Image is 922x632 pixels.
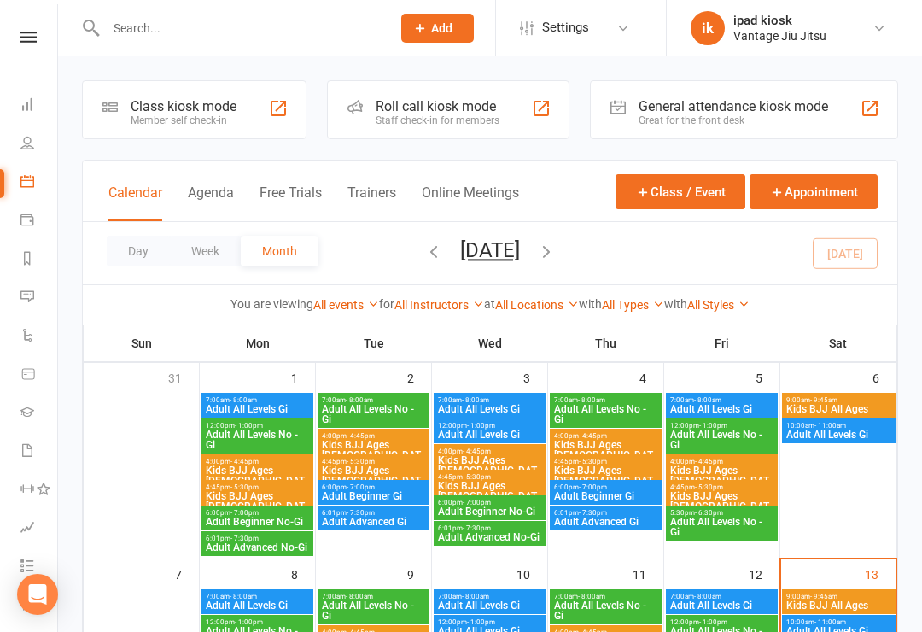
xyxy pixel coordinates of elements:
div: 11 [633,559,663,588]
span: Kids BJJ Ages [DEMOGRAPHIC_DATA] [669,465,774,496]
span: Adult Advanced No-Gi [205,542,310,553]
span: - 9:45am [810,396,837,404]
span: 12:00pm [669,618,774,626]
span: 12:00pm [437,618,542,626]
span: - 1:00pm [235,618,263,626]
span: 7:00am [321,396,426,404]
span: 4:45pm [437,473,542,481]
span: Settings [542,9,589,47]
span: - 8:00am [578,396,605,404]
button: Appointment [750,174,878,209]
span: Add [431,21,452,35]
span: - 7:30pm [579,509,607,517]
span: Adult Beginner No-Gi [437,506,542,517]
span: - 6:30pm [695,509,723,517]
span: Kids BJJ Ages [DEMOGRAPHIC_DATA]+ [321,465,426,496]
span: 6:01pm [553,509,658,517]
th: Wed [432,325,548,361]
span: 4:00pm [553,432,658,440]
th: Sun [84,325,200,361]
span: 7:00am [669,396,774,404]
span: 4:45pm [669,483,774,491]
span: - 7:30pm [347,509,375,517]
span: Kids BJJ Ages [DEMOGRAPHIC_DATA]+ [205,491,310,522]
span: Adult Advanced Gi [553,517,658,527]
span: 12:00pm [205,618,310,626]
button: Trainers [347,184,396,221]
span: - 5:30pm [230,483,259,491]
a: Payments [20,202,59,241]
span: Kids BJJ Ages [DEMOGRAPHIC_DATA]+ [669,491,774,522]
div: Staff check-in for members [376,114,499,126]
a: People [20,126,59,164]
span: Adult All Levels Gi [437,600,542,611]
div: ik [691,11,725,45]
span: 6:00pm [205,509,310,517]
span: 4:00pm [669,458,774,465]
span: Adult Advanced No-Gi [437,532,542,542]
a: All Types [602,298,664,312]
button: Free Trials [260,184,322,221]
a: All Styles [687,298,750,312]
div: Class kiosk mode [131,98,236,114]
span: - 4:45pm [230,458,259,465]
span: - 8:00am [230,396,257,404]
button: Week [170,236,241,266]
a: All Locations [495,298,579,312]
div: 31 [168,363,199,391]
span: - 7:00pm [463,499,491,506]
span: Kids BJJ Ages [DEMOGRAPHIC_DATA] [205,465,310,496]
input: Search... [101,16,379,40]
span: Adult Beginner Gi [553,491,658,501]
div: 7 [175,559,199,588]
button: Class / Event [616,174,745,209]
span: - 9:45am [810,593,837,600]
span: - 7:30pm [463,524,491,532]
span: - 1:00pm [467,618,495,626]
span: - 4:45pm [579,432,607,440]
a: Assessments [20,510,59,548]
span: Adult All Levels Gi [669,404,774,414]
span: 7:00am [437,593,542,600]
span: 7:00am [669,593,774,600]
span: Kids BJJ Ages [DEMOGRAPHIC_DATA]+ [553,465,658,496]
span: 6:00pm [437,499,542,506]
span: 7:00am [553,593,658,600]
span: - 1:00pm [235,422,263,430]
span: Kids BJJ Ages [DEMOGRAPHIC_DATA] [553,440,658,471]
span: 5:30pm [669,509,774,517]
span: Adult All Levels No - Gi [321,404,426,424]
th: Sat [780,325,897,361]
th: Thu [548,325,664,361]
strong: with [664,297,687,311]
a: Dashboard [20,87,59,126]
span: - 8:00am [346,593,373,600]
span: 6:01pm [321,509,426,517]
span: Adult All Levels No - Gi [669,430,774,450]
a: Calendar [20,164,59,202]
span: 7:00am [321,593,426,600]
span: 4:00pm [437,448,542,455]
span: 12:00pm [669,422,774,430]
div: General attendance kiosk mode [639,98,828,114]
div: Roll call kiosk mode [376,98,499,114]
span: 12:00pm [205,422,310,430]
span: 12:00pm [437,422,542,430]
th: Fri [664,325,780,361]
div: 1 [291,363,315,391]
span: - 1:00pm [699,618,727,626]
span: Kids BJJ Ages [DEMOGRAPHIC_DATA]+ [437,481,542,512]
span: Adult All Levels No - Gi [553,404,658,424]
button: Agenda [188,184,234,221]
a: Product Sales [20,356,59,395]
span: - 1:00pm [699,422,727,430]
button: Online Meetings [422,184,519,221]
div: 8 [291,559,315,588]
div: 9 [407,559,431,588]
span: 4:45pm [553,458,658,465]
button: Month [241,236,318,266]
span: Adult Beginner No-Gi [205,517,310,527]
span: - 11:00am [814,618,846,626]
span: Adult All Levels No - Gi [205,430,310,450]
th: Tue [316,325,432,361]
